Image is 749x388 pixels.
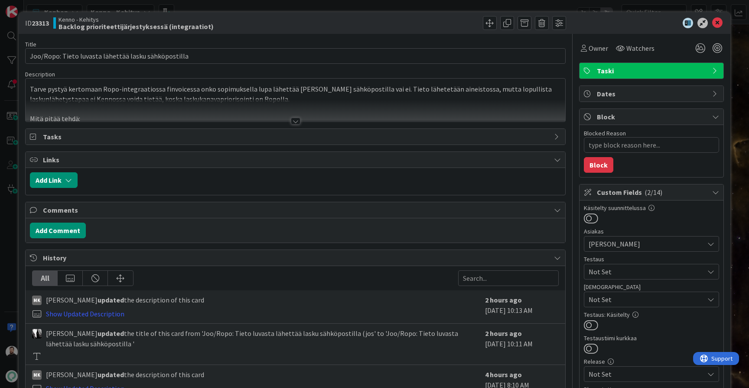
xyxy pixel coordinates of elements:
input: type card name here... [25,48,566,64]
div: MK [32,370,42,380]
span: Custom Fields [597,187,708,197]
span: [PERSON_NAME] [589,239,704,249]
span: Watchers [626,43,655,53]
b: 2 hours ago [485,329,522,338]
span: Block [597,112,708,122]
span: Tasks [43,132,550,142]
b: updated [98,329,124,338]
label: Blocked Reason [584,129,626,137]
p: Tarve pystyä kertomaan Ropo-integraatiossa finvoicessa onko sopimuksella lupa lähettää [PERSON_NA... [30,84,561,104]
span: ID [25,18,49,28]
span: Owner [589,43,608,53]
input: Search... [458,270,559,286]
div: Testaustiimi kurkkaa [584,335,719,341]
div: All [33,271,58,286]
img: KV [32,329,42,339]
span: Kenno - Kehitys [59,16,214,23]
a: Show Updated Description [46,309,124,318]
div: Release [584,358,719,365]
span: [PERSON_NAME] the description of this card [46,369,204,380]
span: Not Set [589,294,704,305]
span: [PERSON_NAME] the description of this card [46,295,204,305]
div: [DATE] 10:11 AM [485,328,559,360]
span: Dates [597,89,708,99]
label: Title [25,40,36,48]
button: Block [584,157,613,173]
div: Asiakas [584,228,719,234]
span: ( 2/14 ) [645,188,662,197]
div: Testaus [584,256,719,262]
span: Comments [43,205,550,215]
div: MK [32,296,42,305]
span: Not Set [589,369,704,379]
span: [PERSON_NAME] the title of this card from 'Joo/Ropo: Tieto luvasta lähettää lasku sähköpostilla (... [46,328,481,349]
b: 4 hours ago [485,370,522,379]
span: History [43,253,550,263]
span: Links [43,155,550,165]
button: Add Comment [30,223,86,238]
b: updated [98,296,124,304]
span: Not Set [589,266,704,277]
span: Support [18,1,39,12]
div: Testaus: Käsitelty [584,312,719,318]
div: Käsitelty suunnittelussa [584,205,719,211]
b: 2 hours ago [485,296,522,304]
div: [DATE] 10:13 AM [485,295,559,319]
span: Taski [597,66,708,76]
b: Backlog prioriteettijärjestyksessä (integraatiot) [59,23,214,30]
b: updated [98,370,124,379]
span: Description [25,70,55,78]
b: 23313 [32,19,49,27]
button: Add Link [30,172,78,188]
div: [DEMOGRAPHIC_DATA] [584,284,719,290]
